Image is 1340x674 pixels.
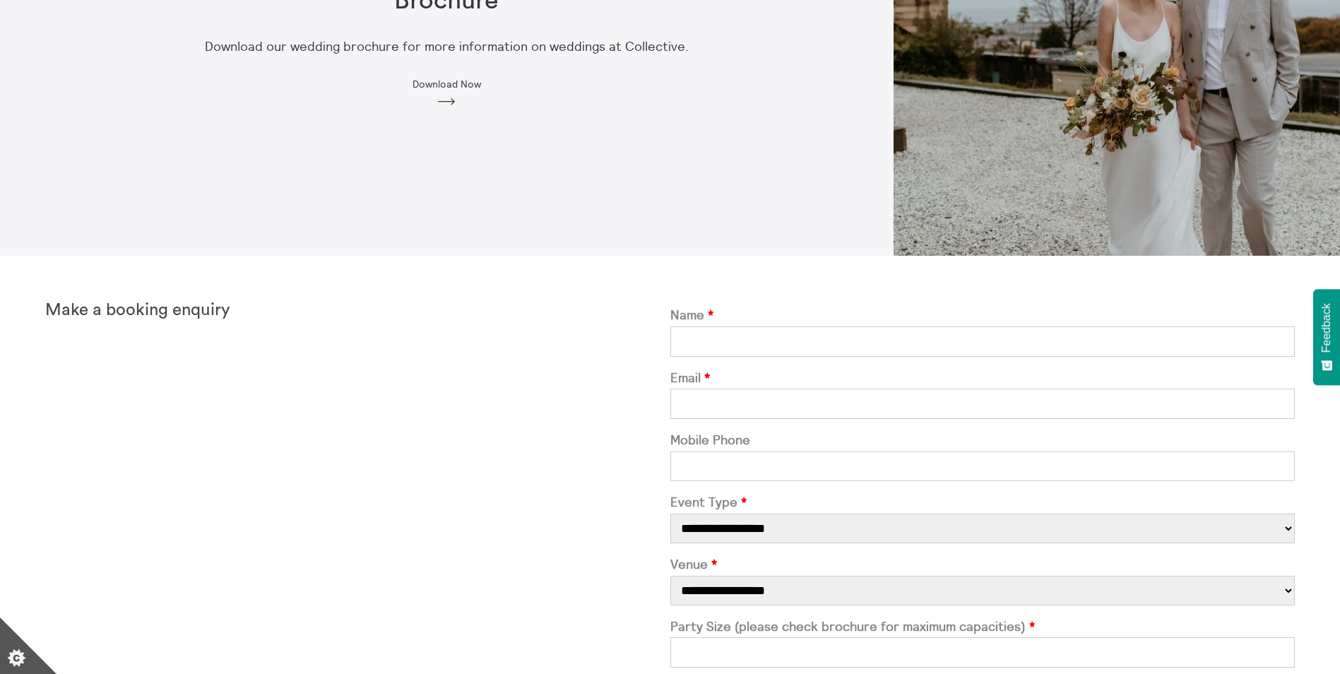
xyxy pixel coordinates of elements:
label: Name [670,308,1295,323]
label: Party Size (please check brochure for maximum capacities) [670,620,1295,634]
button: Feedback - Show survey [1313,289,1340,385]
span: Download Now [413,78,481,90]
label: Email [670,371,1295,386]
span: Feedback [1320,303,1333,353]
label: Event Type [670,495,1295,510]
strong: Make a booking enquiry [45,302,230,319]
label: Mobile Phone [670,433,1295,448]
label: Venue [670,557,1295,572]
p: Download our wedding brochure for more information on weddings at Collective. [205,40,689,54]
